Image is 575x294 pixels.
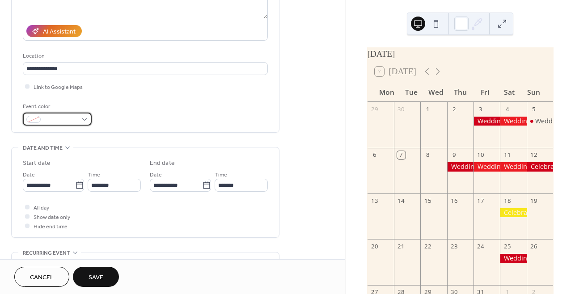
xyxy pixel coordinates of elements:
div: 29 [371,105,379,113]
span: Save [89,273,103,282]
span: Date and time [23,143,63,153]
div: Wedding [447,162,474,171]
div: Location [23,51,266,61]
div: 9 [450,151,458,159]
div: Celebration [527,162,553,171]
div: 8 [423,151,431,159]
div: 26 [530,243,538,251]
span: Link to Google Maps [34,83,83,92]
span: All day [34,203,49,213]
div: Tue [399,83,423,102]
div: 10 [477,151,485,159]
div: 13 [371,197,379,205]
div: Wedding [527,117,553,126]
span: Time [215,170,227,180]
div: Mon [375,83,399,102]
div: 23 [450,243,458,251]
div: Wedding [474,162,500,171]
div: Wedding [474,117,500,126]
div: 14 [397,197,405,205]
div: Wedding [500,117,526,126]
span: Date [150,170,162,180]
div: 12 [530,151,538,159]
div: 19 [530,197,538,205]
div: Sun [521,83,546,102]
div: 6 [371,151,379,159]
span: Cancel [30,273,54,282]
div: 11 [503,151,511,159]
div: [DATE] [368,48,553,61]
div: 24 [477,243,485,251]
div: Wed [423,83,448,102]
div: Wedding [500,162,526,171]
div: End date [150,159,175,168]
span: Recurring event [23,248,70,258]
div: 15 [423,197,431,205]
div: Celebration [500,208,526,217]
button: Save [73,267,119,287]
div: 22 [423,243,431,251]
div: Fri [473,83,497,102]
div: Wedding [535,117,562,126]
div: 21 [397,243,405,251]
div: 2 [450,105,458,113]
span: Date [23,170,35,180]
div: AI Assistant [43,27,76,37]
span: Show date only [34,213,70,222]
div: 18 [503,197,511,205]
div: 30 [397,105,405,113]
button: AI Assistant [26,25,82,37]
div: 17 [477,197,485,205]
div: Sat [497,83,521,102]
div: Thu [448,83,473,102]
div: 1 [423,105,431,113]
span: Hide end time [34,222,68,231]
div: Wedding [500,254,526,263]
span: Time [88,170,100,180]
div: 7 [397,151,405,159]
div: 3 [477,105,485,113]
button: Cancel [14,267,69,287]
div: 4 [503,105,511,113]
div: Start date [23,159,51,168]
div: 25 [503,243,511,251]
div: 20 [371,243,379,251]
div: Event color [23,102,90,111]
div: 5 [530,105,538,113]
div: 16 [450,197,458,205]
